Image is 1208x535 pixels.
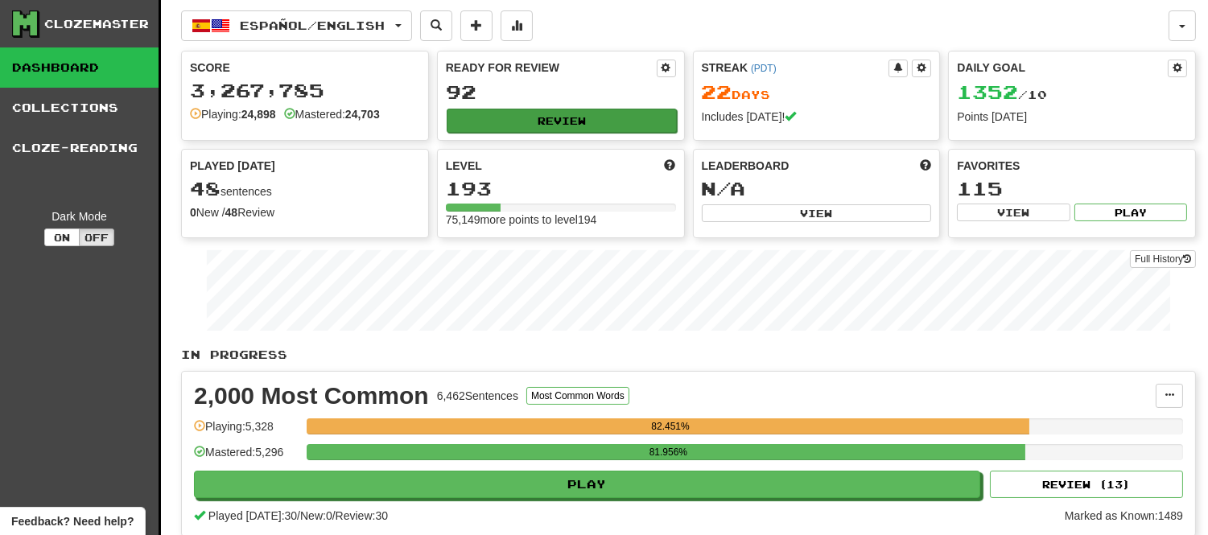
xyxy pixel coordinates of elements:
[11,513,134,529] span: Open feedback widget
[957,204,1070,221] button: View
[12,208,146,224] div: Dark Mode
[920,158,931,174] span: This week in points, UTC
[460,10,493,41] button: Add sentence to collection
[190,206,196,219] strong: 0
[79,228,114,246] button: Off
[190,204,420,220] div: New / Review
[44,16,149,32] div: Clozemaster
[190,179,420,200] div: sentences
[446,60,657,76] div: Ready for Review
[446,179,676,199] div: 193
[190,158,275,174] span: Played [DATE]
[702,80,732,103] span: 22
[501,10,533,41] button: More stats
[241,19,385,32] span: Español / English
[300,509,332,522] span: New: 0
[990,471,1183,498] button: Review (13)
[446,158,482,174] span: Level
[194,384,429,408] div: 2,000 Most Common
[702,204,932,222] button: View
[957,158,1187,174] div: Favorites
[332,509,336,522] span: /
[957,109,1187,125] div: Points [DATE]
[194,418,299,445] div: Playing: 5,328
[181,10,412,41] button: Español/English
[665,158,676,174] span: Score more points to level up
[311,418,1029,434] div: 82.451%
[297,509,300,522] span: /
[181,347,1196,363] p: In Progress
[194,471,980,498] button: Play
[957,60,1168,77] div: Daily Goal
[208,509,297,522] span: Played [DATE]: 30
[1130,250,1196,268] a: Full History
[957,88,1047,101] span: / 10
[190,80,420,101] div: 3,267,785
[194,444,299,471] div: Mastered: 5,296
[957,80,1018,103] span: 1352
[190,177,221,200] span: 48
[702,60,889,76] div: Streak
[284,106,380,122] div: Mastered:
[190,60,420,76] div: Score
[957,179,1187,199] div: 115
[311,444,1025,460] div: 81.956%
[446,82,676,102] div: 92
[751,63,777,74] a: (PDT)
[526,387,629,405] button: Most Common Words
[702,82,932,103] div: Day s
[447,109,677,133] button: Review
[190,106,276,122] div: Playing:
[336,509,388,522] span: Review: 30
[437,388,518,404] div: 6,462 Sentences
[241,108,276,121] strong: 24,898
[1065,508,1183,524] div: Marked as Known: 1489
[446,212,676,228] div: 75,149 more points to level 194
[345,108,380,121] strong: 24,703
[702,109,932,125] div: Includes [DATE]!
[44,228,80,246] button: On
[420,10,452,41] button: Search sentences
[702,177,746,200] span: N/A
[702,158,790,174] span: Leaderboard
[1074,204,1187,221] button: Play
[225,206,238,219] strong: 48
